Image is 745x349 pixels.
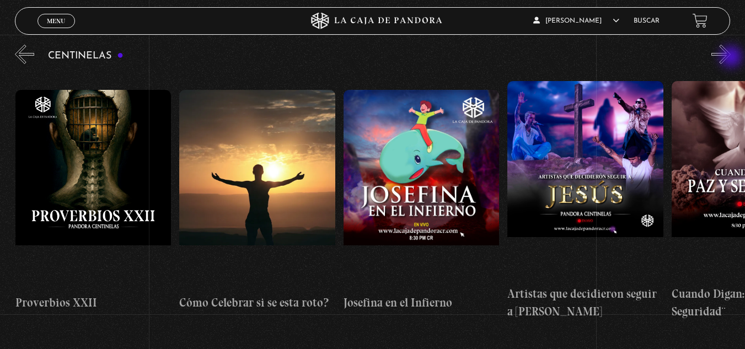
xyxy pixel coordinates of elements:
h4: Cómo Celebrar si se esta roto? [179,294,335,312]
a: Artistas que decidieron seguir a [PERSON_NAME] [507,72,663,329]
span: [PERSON_NAME] [533,18,619,24]
h4: Josefina en el Infierno [344,294,500,312]
span: Menu [47,18,65,24]
button: Previous [15,45,34,64]
a: Josefina en el Infierno [344,72,500,329]
a: View your shopping cart [693,13,708,28]
button: Next [711,45,731,64]
span: Cerrar [43,26,69,34]
a: Proverbios XXII [15,72,171,329]
h4: Proverbios XXII [15,294,171,312]
a: Cómo Celebrar si se esta roto? [179,72,335,329]
h4: Artistas que decidieron seguir a [PERSON_NAME] [507,285,663,320]
a: Buscar [634,18,660,24]
h3: Centinelas [48,51,124,61]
